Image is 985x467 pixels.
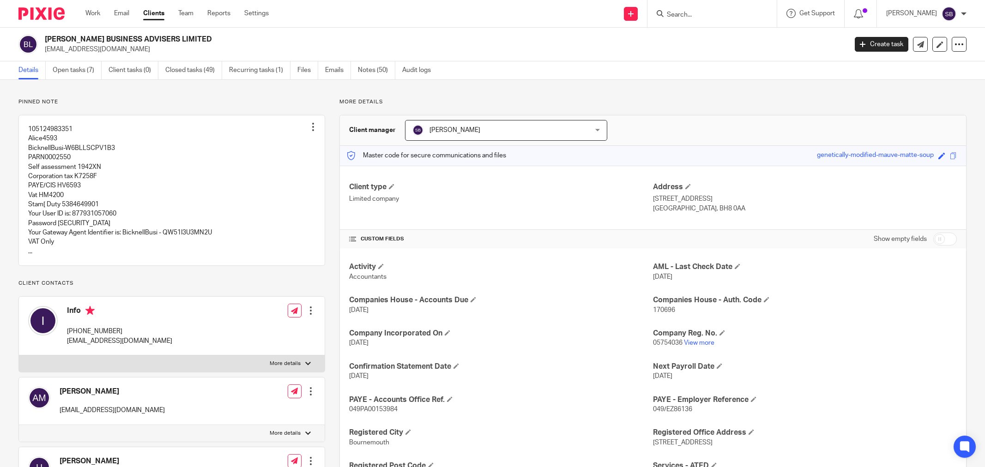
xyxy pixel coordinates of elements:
[67,306,172,317] h4: Info
[60,456,216,466] h4: [PERSON_NAME]
[165,61,222,79] a: Closed tasks (49)
[349,262,653,272] h4: Activity
[653,406,692,413] span: 049/EZ86136
[349,274,387,280] span: Accountants
[270,430,301,437] p: More details
[349,329,653,338] h4: Company Incorporated On
[85,306,95,315] i: Primary
[349,406,398,413] span: 049PA00153984
[653,362,957,371] h4: Next Payroll Date
[207,9,230,18] a: Reports
[349,340,369,346] span: [DATE]
[60,387,165,396] h4: [PERSON_NAME]
[45,35,682,44] h2: [PERSON_NAME] BUSINESS ADVISERS LIMITED
[349,373,369,379] span: [DATE]
[653,340,683,346] span: 05754036
[358,61,395,79] a: Notes (50)
[347,151,506,160] p: Master code for secure communications and files
[114,9,129,18] a: Email
[349,295,653,305] h4: Companies House - Accounts Due
[270,360,301,367] p: More details
[297,61,318,79] a: Files
[653,428,957,437] h4: Registered Office Address
[349,428,653,437] h4: Registered City
[855,37,908,52] a: Create task
[799,10,835,17] span: Get Support
[109,61,158,79] a: Client tasks (0)
[349,194,653,204] p: Limited company
[349,307,369,313] span: [DATE]
[942,6,956,21] img: svg%3E
[429,127,480,133] span: [PERSON_NAME]
[339,98,967,106] p: More details
[653,329,957,338] h4: Company Reg. No.
[817,150,934,161] div: genetically-modified-mauve-matte-soup
[653,194,957,204] p: [STREET_ADDRESS]
[349,235,653,243] h4: CUSTOM FIELDS
[18,35,38,54] img: svg%3E
[653,204,957,213] p: [GEOGRAPHIC_DATA], BH8 0AA
[653,395,957,405] h4: PAYE - Employer Reference
[67,327,172,336] p: [PHONE_NUMBER]
[874,234,927,244] label: Show empty fields
[666,11,749,19] input: Search
[178,9,193,18] a: Team
[886,9,937,18] p: [PERSON_NAME]
[45,45,841,54] p: [EMAIL_ADDRESS][DOMAIN_NAME]
[244,9,269,18] a: Settings
[653,439,713,446] span: [STREET_ADDRESS]
[684,340,714,346] a: View more
[143,9,164,18] a: Clients
[18,280,325,287] p: Client contacts
[349,439,389,446] span: Bournemouth
[18,7,65,20] img: Pixie
[402,61,438,79] a: Audit logs
[412,125,423,136] img: svg%3E
[349,395,653,405] h4: PAYE - Accounts Office Ref.
[85,9,100,18] a: Work
[349,126,396,135] h3: Client manager
[349,182,653,192] h4: Client type
[229,61,290,79] a: Recurring tasks (1)
[67,336,172,346] p: [EMAIL_ADDRESS][DOMAIN_NAME]
[28,306,58,335] img: svg%3E
[325,61,351,79] a: Emails
[653,295,957,305] h4: Companies House - Auth. Code
[60,406,165,415] p: [EMAIL_ADDRESS][DOMAIN_NAME]
[653,182,957,192] h4: Address
[653,373,672,379] span: [DATE]
[18,61,46,79] a: Details
[653,262,957,272] h4: AML - Last Check Date
[28,387,50,409] img: svg%3E
[653,274,672,280] span: [DATE]
[18,98,325,106] p: Pinned note
[53,61,102,79] a: Open tasks (7)
[653,307,675,313] span: 170696
[349,362,653,371] h4: Confirmation Statement Date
